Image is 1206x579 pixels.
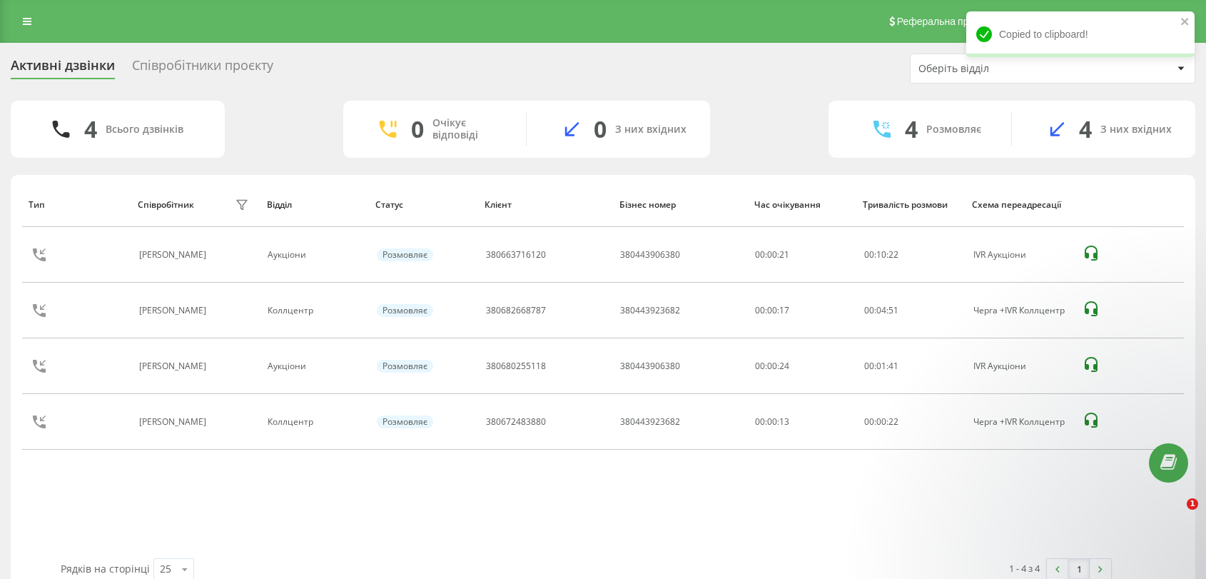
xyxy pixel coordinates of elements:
[432,117,505,141] div: Очікує відповіді
[888,360,898,372] span: 41
[486,250,546,260] div: 380663716120
[1068,559,1090,579] a: 1
[620,361,680,371] div: 380443906380
[620,417,680,427] div: 380443923682
[619,200,741,210] div: Бізнес номер
[160,562,171,576] div: 25
[1180,16,1190,29] button: close
[268,361,361,371] div: Аукціони
[876,360,886,372] span: 01
[485,200,606,210] div: Клієнт
[139,250,210,260] div: [PERSON_NAME]
[876,416,886,428] span: 00
[486,306,546,316] div: 380682668787
[486,361,546,371] div: 380680255118
[11,58,115,80] div: Активні дзвінки
[972,200,1068,210] div: Схема переадресації
[61,562,150,575] span: Рядків на сторінці
[84,116,97,143] div: 4
[905,116,918,143] div: 4
[375,200,471,210] div: Статус
[377,304,433,317] div: Розмовляє
[411,116,424,143] div: 0
[966,11,1195,57] div: Copied to clipboard!
[29,200,124,210] div: Тип
[486,417,546,427] div: 380672483880
[888,304,898,316] span: 51
[755,306,848,316] div: 00:00:17
[594,116,607,143] div: 0
[876,304,886,316] span: 04
[268,250,361,260] div: Аукціони
[268,417,361,427] div: Коллцентр
[755,417,848,427] div: 00:00:13
[620,306,680,316] div: 380443923682
[876,248,886,261] span: 10
[864,416,874,428] span: 00
[754,200,850,210] div: Час очікування
[918,63,1089,75] div: Оберіть відділ
[888,416,898,428] span: 22
[138,200,194,210] div: Співробітник
[926,124,981,136] div: Розмовляє
[864,304,874,316] span: 00
[755,361,848,371] div: 00:00:24
[1079,116,1092,143] div: 4
[139,361,210,371] div: [PERSON_NAME]
[268,306,361,316] div: Коллцентр
[377,416,433,428] div: Розмовляє
[864,248,874,261] span: 00
[864,417,898,427] div: : :
[377,360,433,373] div: Розмовляє
[106,124,183,136] div: Всього дзвінків
[1157,498,1192,533] iframe: Intercom live chat
[139,306,210,316] div: [PERSON_NAME]
[1009,561,1040,575] div: 1 - 4 з 4
[1187,498,1198,510] span: 1
[864,250,898,260] div: : :
[973,250,1068,260] div: IVR Аукціони
[620,250,680,260] div: 380443906380
[897,16,1002,27] span: Реферальна програма
[973,361,1068,371] div: IVR Аукціони
[864,361,898,371] div: : :
[267,200,363,210] div: Відділ
[139,417,210,427] div: [PERSON_NAME]
[132,58,273,80] div: Співробітники проєкту
[864,360,874,372] span: 00
[755,250,848,260] div: 00:00:21
[377,248,433,261] div: Розмовляє
[615,124,686,136] div: З них вхідних
[973,306,1068,316] div: Черга +IVR Коллцентр
[864,306,898,316] div: : :
[1100,124,1172,136] div: З них вхідних
[888,248,898,261] span: 22
[863,200,958,210] div: Тривалість розмови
